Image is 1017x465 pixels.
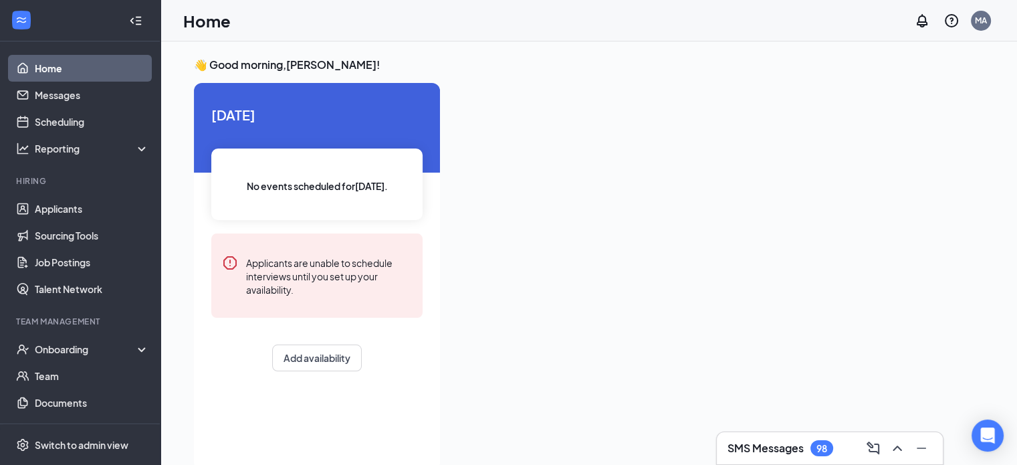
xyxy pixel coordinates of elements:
a: Talent Network [35,276,149,302]
h3: SMS Messages [727,441,804,456]
svg: ChevronUp [889,440,905,456]
svg: Analysis [16,142,29,155]
button: ComposeMessage [863,438,884,459]
div: Onboarding [35,343,138,356]
a: Home [35,55,149,82]
div: Applicants are unable to schedule interviews until you set up your availability. [246,255,412,296]
svg: WorkstreamLogo [15,13,28,27]
div: Hiring [16,175,146,187]
a: Job Postings [35,249,149,276]
svg: Error [222,255,238,271]
button: ChevronUp [887,438,908,459]
a: Messages [35,82,149,108]
svg: Minimize [913,440,929,456]
svg: UserCheck [16,343,29,356]
div: Team Management [16,316,146,327]
a: Team [35,363,149,389]
button: Add availability [272,345,362,371]
div: 98 [816,443,827,454]
span: [DATE] [211,104,423,125]
span: No events scheduled for [DATE] . [247,179,388,193]
div: Reporting [35,142,150,155]
svg: ComposeMessage [865,440,881,456]
div: MA [975,15,987,26]
a: Documents [35,389,149,416]
div: Switch to admin view [35,438,128,452]
a: Surveys [35,416,149,443]
a: Applicants [35,195,149,222]
h3: 👋 Good morning, [PERSON_NAME] ! [194,58,984,72]
svg: QuestionInfo [943,13,959,29]
svg: Settings [16,438,29,452]
svg: Collapse [129,14,142,27]
div: Open Intercom Messenger [972,420,1004,452]
button: Minimize [911,438,932,459]
h1: Home [183,9,231,32]
svg: Notifications [914,13,930,29]
a: Sourcing Tools [35,222,149,249]
a: Scheduling [35,108,149,135]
